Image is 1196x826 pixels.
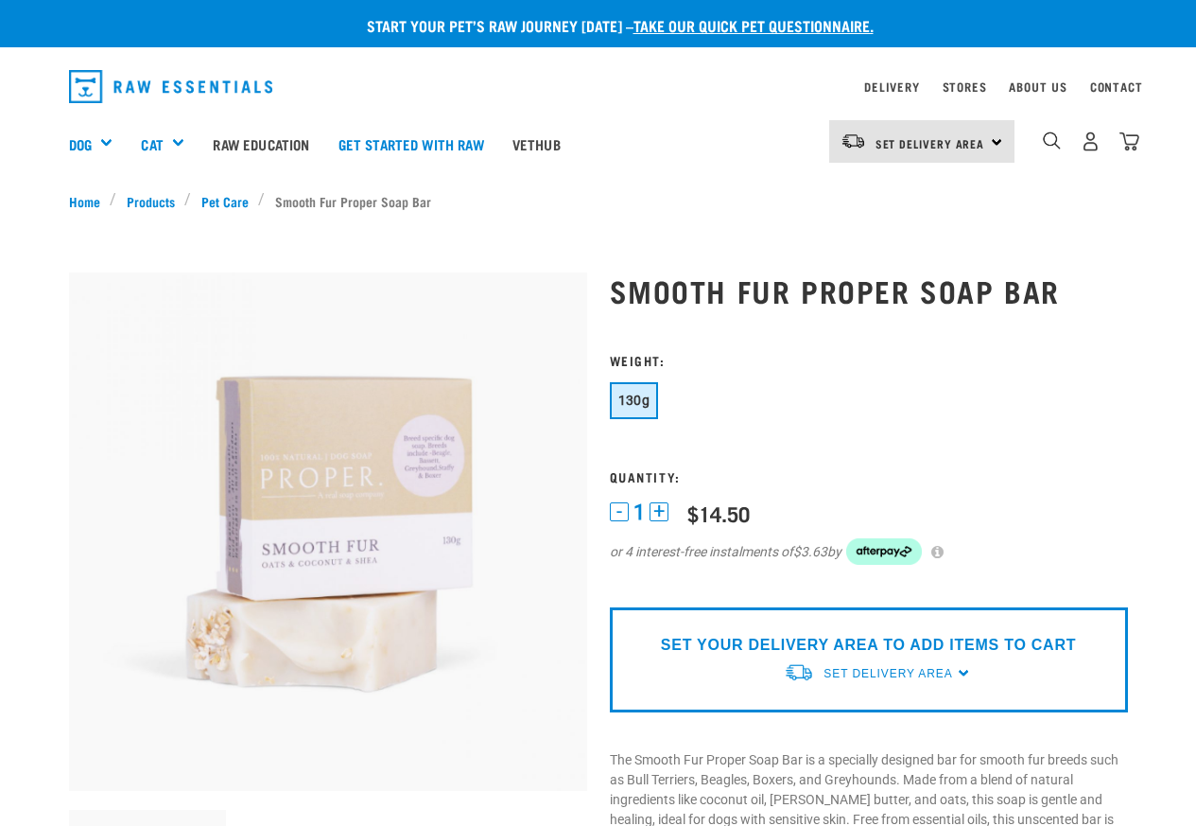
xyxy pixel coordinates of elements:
a: Get started with Raw [324,106,498,182]
nav: dropdown navigation [54,62,1143,111]
img: user.png [1081,132,1101,151]
span: 1 [633,502,645,522]
span: Set Delivery Area [823,667,952,680]
img: Smooth fur soap [69,272,587,791]
button: - [610,502,629,521]
a: Contact [1090,83,1143,90]
a: About Us [1009,83,1066,90]
a: Pet Care [191,191,258,211]
img: van-moving.png [841,132,866,149]
img: Raw Essentials Logo [69,70,273,103]
p: SET YOUR DELIVERY AREA TO ADD ITEMS TO CART [661,634,1076,657]
a: Raw Education [199,106,323,182]
h3: Quantity: [610,469,1128,483]
h3: Weight: [610,353,1128,367]
h1: Smooth Fur Proper Soap Bar [610,273,1128,308]
a: Cat [141,133,163,155]
a: take our quick pet questionnaire. [633,21,874,29]
img: home-icon-1@2x.png [1043,132,1061,149]
a: Delivery [864,83,919,90]
a: Home [69,191,111,211]
img: Afterpay [846,538,922,565]
a: Dog [69,133,92,155]
img: van-moving.png [784,662,814,682]
a: Products [116,191,184,211]
span: $3.63 [793,542,827,562]
div: $14.50 [687,501,750,525]
a: Stores [943,83,987,90]
button: 130g [610,382,659,419]
div: or 4 interest-free instalments of by [610,538,1128,565]
img: home-icon@2x.png [1119,132,1139,151]
span: 130g [618,393,650,408]
span: Set Delivery Area [875,140,985,147]
button: + [650,502,668,521]
a: Vethub [498,106,575,182]
nav: breadcrumbs [69,191,1128,211]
